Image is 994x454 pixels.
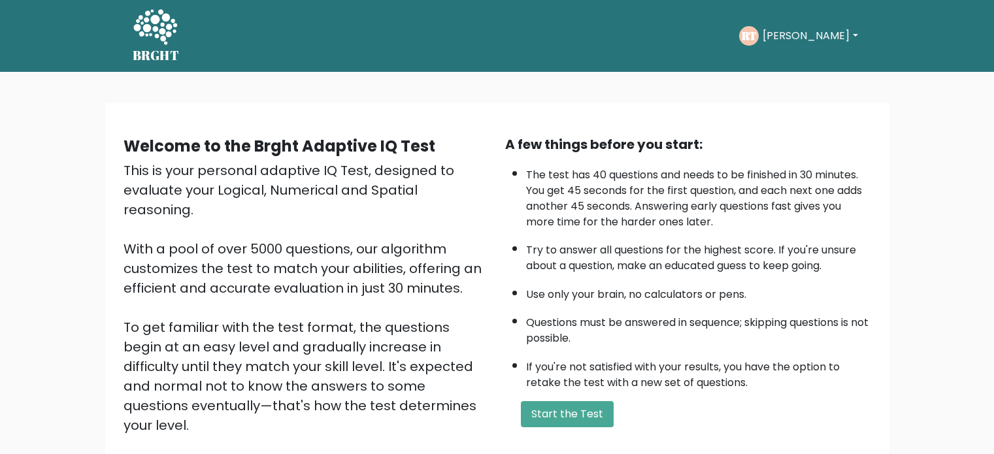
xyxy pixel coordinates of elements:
[526,280,871,302] li: Use only your brain, no calculators or pens.
[133,5,180,67] a: BRGHT
[526,308,871,346] li: Questions must be answered in sequence; skipping questions is not possible.
[124,135,435,157] b: Welcome to the Brght Adaptive IQ Test
[526,353,871,391] li: If you're not satisfied with your results, you have the option to retake the test with a new set ...
[759,27,861,44] button: [PERSON_NAME]
[133,48,180,63] h5: BRGHT
[521,401,614,427] button: Start the Test
[741,28,757,43] text: RT
[505,135,871,154] div: A few things before you start:
[526,161,871,230] li: The test has 40 questions and needs to be finished in 30 minutes. You get 45 seconds for the firs...
[526,236,871,274] li: Try to answer all questions for the highest score. If you're unsure about a question, make an edu...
